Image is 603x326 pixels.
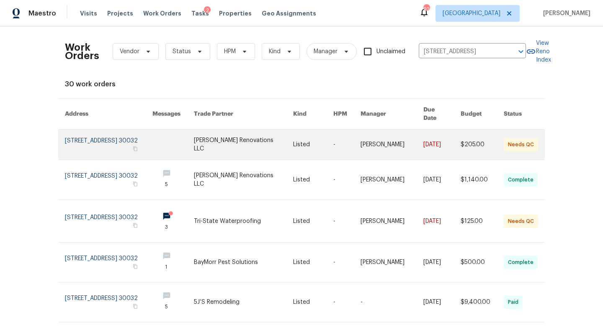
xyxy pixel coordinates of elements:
td: 5J’S Remodeling [187,282,287,322]
td: BayMorr Pest Solutions [187,243,287,282]
button: Copy Address [131,303,139,310]
th: Manager [354,99,417,129]
div: 30 work orders [65,80,538,88]
td: - [327,129,354,160]
button: Copy Address [131,263,139,270]
td: [PERSON_NAME] Renovations LLC [187,160,287,200]
td: Listed [286,160,327,200]
span: Vendor [120,47,139,56]
button: Copy Address [131,180,139,188]
td: [PERSON_NAME] Renovations LLC [187,129,287,160]
span: Status [173,47,191,56]
td: Listed [286,129,327,160]
td: Listed [286,243,327,282]
span: Manager [314,47,338,56]
span: Geo Assignments [262,9,316,18]
th: HPM [327,99,354,129]
span: Unclaimed [376,47,405,56]
th: Trade Partner [187,99,287,129]
span: Maestro [28,9,56,18]
td: Tri-State Waterproofing [187,200,287,243]
td: Listed [286,200,327,243]
span: [PERSON_NAME] [540,9,590,18]
td: - [354,282,417,322]
span: HPM [224,47,236,56]
input: Enter in an address [419,45,502,58]
td: Listed [286,282,327,322]
th: Budget [454,99,497,129]
th: Status [497,99,545,129]
td: [PERSON_NAME] [354,129,417,160]
th: Due Date [417,99,454,129]
div: 2 [204,6,211,15]
td: - [327,243,354,282]
span: Kind [269,47,281,56]
button: Copy Address [131,222,139,229]
span: Work Orders [143,9,181,18]
span: Projects [107,9,133,18]
span: Visits [80,9,97,18]
th: Messages [146,99,187,129]
td: - [327,160,354,200]
td: [PERSON_NAME] [354,160,417,200]
td: [PERSON_NAME] [354,200,417,243]
button: Open [515,46,527,57]
td: - [327,200,354,243]
th: Address [58,99,146,129]
span: Properties [219,9,252,18]
h2: Work Orders [65,43,99,60]
a: View Reno Index [526,39,551,64]
span: [GEOGRAPHIC_DATA] [443,9,500,18]
td: - [327,282,354,322]
span: Tasks [191,10,209,16]
th: Kind [286,99,327,129]
div: 92 [423,5,429,13]
td: [PERSON_NAME] [354,243,417,282]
